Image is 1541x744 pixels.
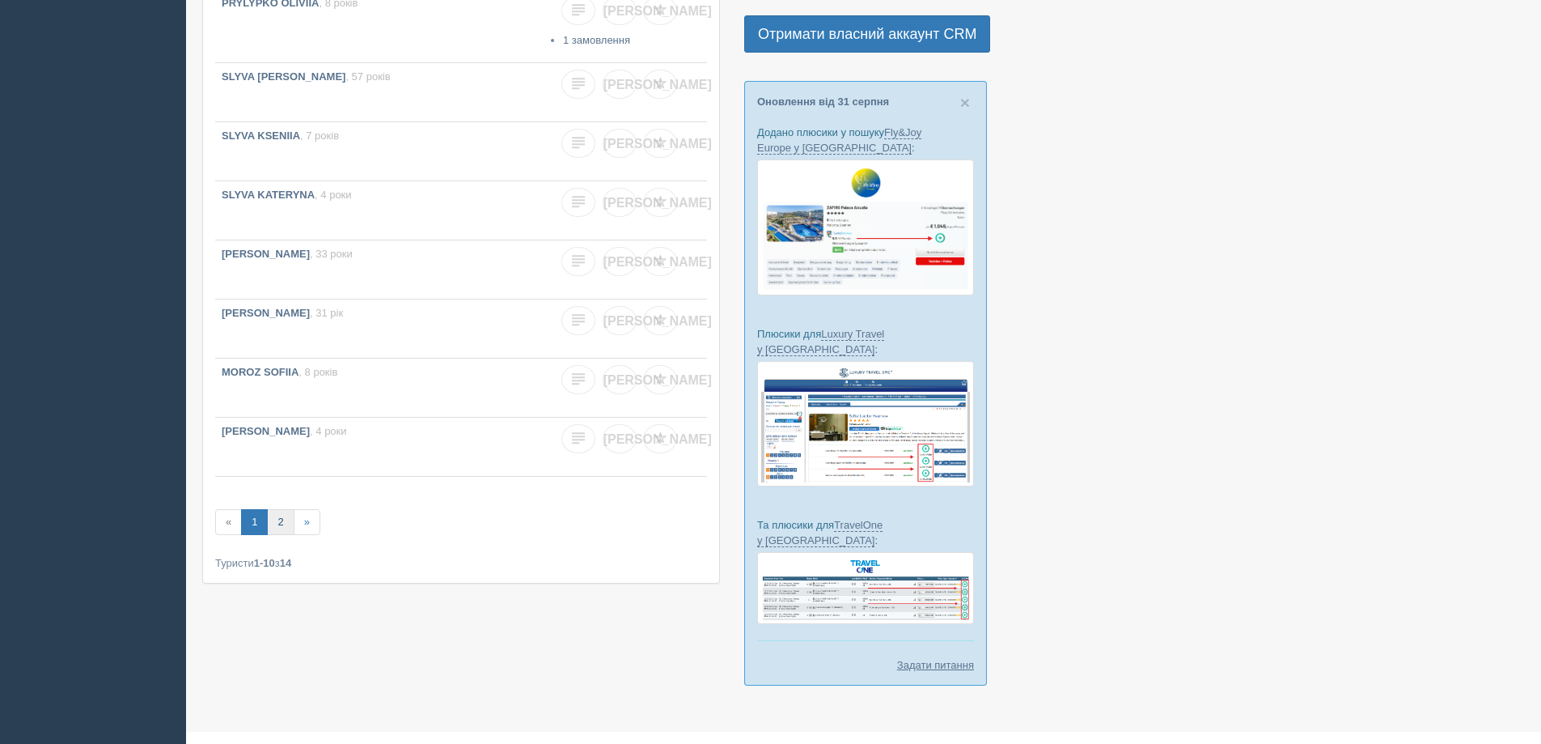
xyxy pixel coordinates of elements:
a: Fly&Joy Europe у [GEOGRAPHIC_DATA] [757,126,921,155]
a: [PERSON_NAME] [603,247,637,277]
span: [PERSON_NAME] [603,255,712,269]
b: [PERSON_NAME] [222,248,310,260]
b: SLYVA [PERSON_NAME] [222,70,345,83]
a: Luxury Travel у [GEOGRAPHIC_DATA] [757,328,884,356]
a: [PERSON_NAME] [603,424,637,454]
a: Отримати власний аккаунт CRM [744,15,990,53]
a: [PERSON_NAME], 31 рік [215,300,545,358]
a: 1 [241,509,268,536]
span: , 7 років [300,130,339,142]
span: [PERSON_NAME] [603,78,712,91]
img: travel-one-%D0%BF%D1%96%D0%B4%D0%B1%D1%96%D1%80%D0%BA%D0%B0-%D1%81%D1%80%D0%BC-%D0%B4%D0%BB%D1%8F... [757,552,974,624]
img: fly-joy-de-proposal-crm-for-travel-agency.png [757,159,974,295]
span: × [960,93,970,112]
b: SLYVA KSENIIA [222,130,300,142]
span: , 33 роки [310,248,353,260]
img: luxury-travel-%D0%BF%D0%BE%D0%B4%D0%B1%D0%BE%D1%80%D0%BA%D0%B0-%D1%81%D1%80%D0%BC-%D0%B4%D0%BB%D1... [757,361,974,486]
div: Туристи з [215,555,707,571]
a: TravelOne у [GEOGRAPHIC_DATA] [757,519,883,547]
span: [PERSON_NAME] [603,137,712,151]
button: Close [960,94,970,111]
a: MOROZ SOFIIA, 8 років [215,359,545,417]
a: SLYVA KSENIIA, 7 років [215,122,545,181]
span: [PERSON_NAME] [603,373,712,387]
b: 1-10 [254,557,275,569]
a: [PERSON_NAME] [603,365,637,395]
a: [PERSON_NAME] [603,70,637,100]
a: 2 [267,509,294,536]
span: [PERSON_NAME] [603,196,712,210]
span: , 8 років [298,366,337,378]
b: [PERSON_NAME] [222,307,310,319]
a: [PERSON_NAME] [603,306,637,336]
span: [PERSON_NAME] [603,432,712,446]
p: Додано плюсики у пошуку : [757,125,974,155]
span: , 57 років [345,70,390,83]
span: [PERSON_NAME] [603,4,712,18]
p: Плюсики для : [757,326,974,357]
a: 1 замовлення [563,34,630,46]
a: SLYVA KATERYNA, 4 роки [215,181,545,240]
span: « [215,509,242,536]
a: » [294,509,320,536]
b: MOROZ SOFIIA [222,366,298,378]
a: [PERSON_NAME] [603,188,637,218]
span: , 4 роки [310,425,346,437]
b: [PERSON_NAME] [222,425,310,437]
span: , 31 рік [310,307,343,319]
p: Та плюсики для : [757,517,974,548]
span: [PERSON_NAME] [603,314,712,328]
a: [PERSON_NAME] [603,129,637,159]
a: [PERSON_NAME], 33 роки [215,240,545,299]
span: , 4 роки [315,189,351,201]
a: [PERSON_NAME], 4 роки [215,418,545,476]
a: SLYVA [PERSON_NAME], 57 років [215,63,545,121]
a: Задати питання [897,657,974,673]
b: 14 [280,557,291,569]
b: SLYVA KATERYNA [222,189,315,201]
a: Оновлення від 31 серпня [757,96,889,108]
